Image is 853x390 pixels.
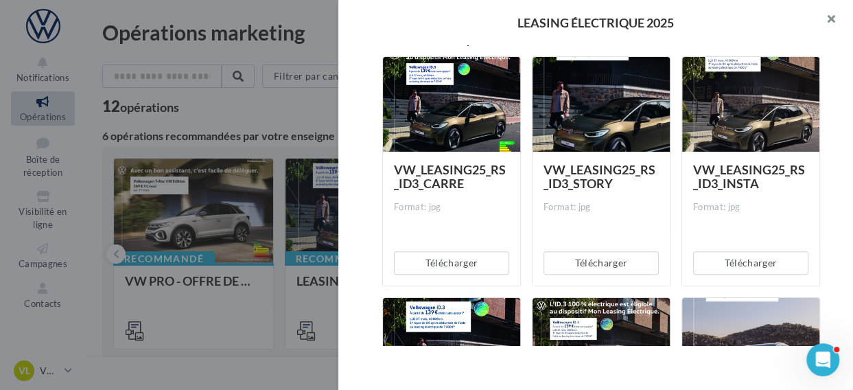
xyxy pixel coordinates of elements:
button: Télécharger [394,251,509,275]
div: LEASING ÉLECTRIQUE 2025 [360,16,831,29]
span: VW_LEASING25_RS_ID3_INSTA [693,162,805,191]
span: VW_LEASING25_RS_ID3_CARRE [394,162,506,191]
iframe: Intercom live chat [806,343,839,376]
span: VW_LEASING25_RS_ID3_STORY [544,162,655,191]
button: Télécharger [693,251,808,275]
div: 17 documents disponibles [382,34,820,45]
button: Télécharger [544,251,659,275]
div: Format: jpg [394,201,509,214]
div: Format: jpg [544,201,659,214]
div: Format: jpg [693,201,808,214]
